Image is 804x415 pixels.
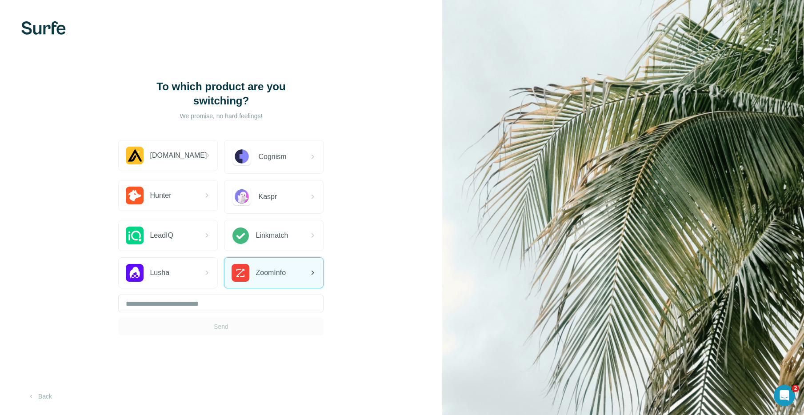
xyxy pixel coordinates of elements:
span: Cognism [258,152,286,162]
span: ZoomInfo [256,267,286,278]
h1: To which product are you switching? [132,80,310,108]
img: Linkmatch Logo [232,227,249,244]
span: LeadIQ [150,230,173,241]
span: [DOMAIN_NAME] [150,150,207,161]
img: LeadIQ Logo [126,227,144,244]
p: We promise, no hard feelings! [132,112,310,120]
img: Lusha Logo [126,264,144,282]
iframe: Intercom live chat [774,385,795,406]
img: Cognism Logo [232,147,252,167]
img: Surfe's logo [21,21,66,35]
button: Back [21,388,58,404]
span: Hunter [150,190,171,201]
span: Kaspr [258,192,277,202]
img: Apollo.io Logo [126,147,144,164]
img: ZoomInfo Logo [232,264,249,282]
img: Kaspr Logo [232,187,252,207]
span: Linkmatch [256,230,288,241]
span: Lusha [150,267,169,278]
span: 2 [792,385,799,392]
img: Hunter.io Logo [126,187,144,204]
